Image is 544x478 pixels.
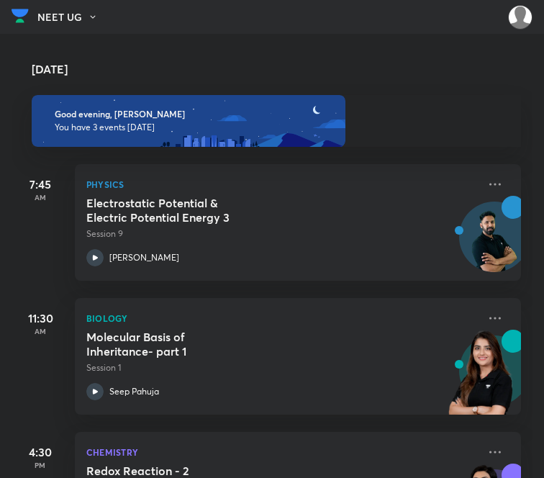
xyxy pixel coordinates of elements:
[12,310,69,327] h5: 11:30
[109,385,159,398] p: Seep Pahuja
[12,461,69,469] p: PM
[86,361,478,374] p: Session 1
[12,176,69,193] h5: 7:45
[86,196,266,225] h5: Electrostatic Potential & Electric Potential Energy 3
[12,443,69,461] h5: 4:30
[12,5,29,30] a: Company Logo
[86,443,478,461] p: Chemistry
[86,330,266,358] h5: Molecular Basis of Inheritance- part 1
[460,209,529,279] img: Avatar
[86,227,478,240] p: Session 9
[55,109,498,119] h6: Good evening, [PERSON_NAME]
[442,330,521,429] img: unacademy
[12,193,69,202] p: AM
[32,95,345,147] img: evening
[508,5,532,30] img: Amisha Rani
[55,122,498,133] p: You have 3 events [DATE]
[86,176,478,193] p: Physics
[86,464,266,478] h5: Redox Reaction - 2
[12,327,69,335] p: AM
[37,6,106,28] button: NEET UG
[86,310,478,327] p: Biology
[109,251,179,264] p: [PERSON_NAME]
[12,5,29,27] img: Company Logo
[32,63,535,75] h4: [DATE]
